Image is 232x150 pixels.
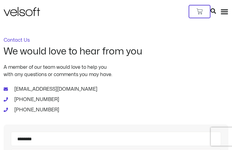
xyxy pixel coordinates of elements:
[4,7,40,16] img: Velsoft Training Materials
[13,96,59,103] span: [PHONE_NUMBER]
[13,106,59,113] span: [PHONE_NUMBER]
[13,85,97,93] span: [EMAIL_ADDRESS][DOMAIN_NAME]
[4,85,228,93] a: [EMAIL_ADDRESS][DOMAIN_NAME]
[4,64,228,78] p: A member of our team would love to help you with any questions or comments you may have.
[4,38,228,43] p: Contact Us
[4,46,228,57] h2: We would love to hear from you
[155,137,229,150] iframe: chat widget
[220,8,228,16] div: Menu Toggle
